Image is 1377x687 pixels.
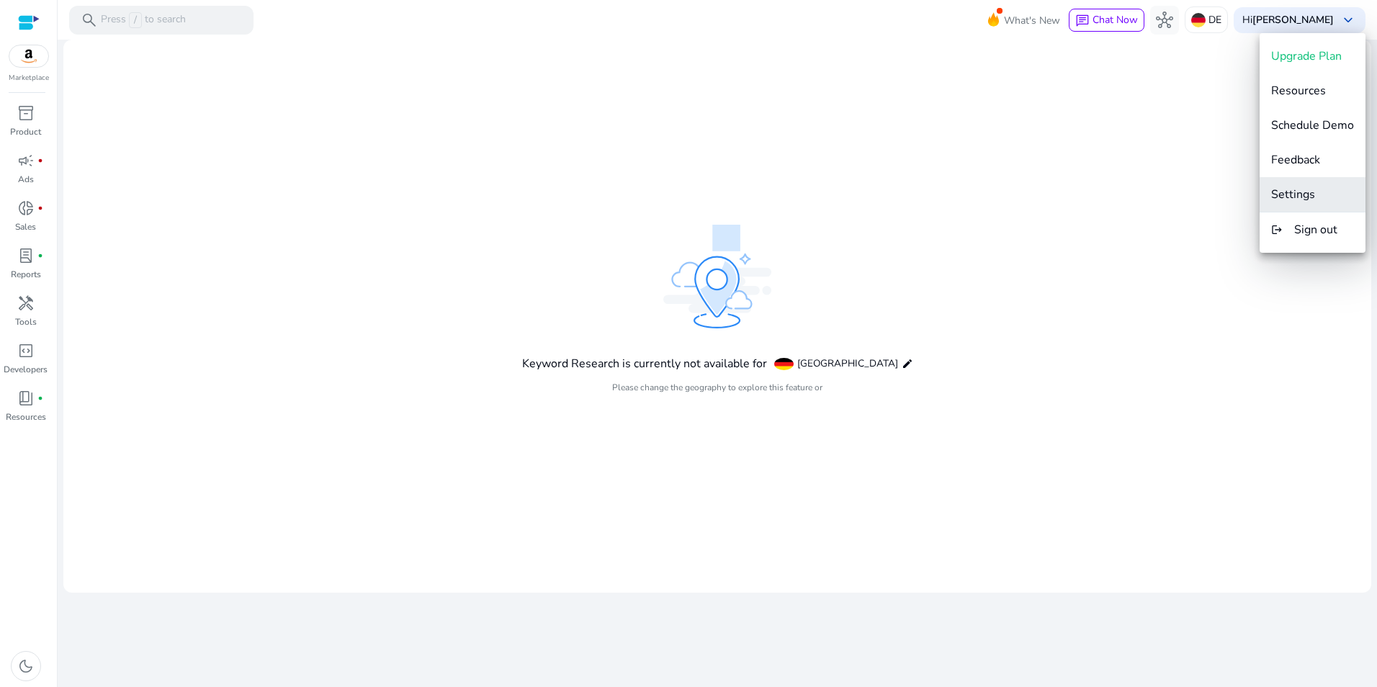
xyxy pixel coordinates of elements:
span: Feedback [1271,152,1320,168]
span: Sign out [1294,222,1337,238]
span: Upgrade Plan [1271,48,1342,64]
mat-icon: logout [1271,221,1283,238]
span: Settings [1271,187,1315,202]
span: Resources [1271,83,1326,99]
span: Schedule Demo [1271,117,1354,133]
